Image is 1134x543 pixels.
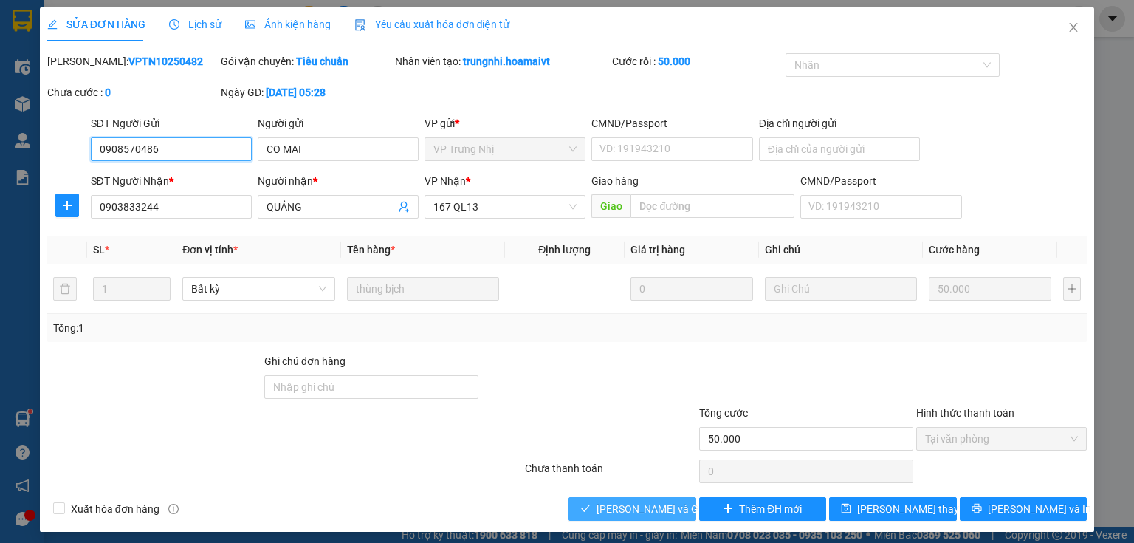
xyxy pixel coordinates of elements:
th: Ghi chú [759,236,923,264]
button: plus [1063,277,1081,301]
span: Cước hàng [929,244,980,256]
div: [PERSON_NAME]: [47,53,218,69]
b: 50.000 [658,55,690,67]
span: save [841,503,851,515]
div: Chưa thanh toán [523,460,697,486]
span: Tổng cước [699,407,748,419]
div: Chưa cước : [47,84,218,100]
span: Ảnh kiện hàng [245,18,331,30]
span: Đơn vị tính [182,244,238,256]
span: user-add [398,201,410,213]
span: check [580,503,591,515]
span: Giá trị hàng [630,244,685,256]
div: SĐT Người Nhận [91,173,252,189]
span: Giao hàng [591,175,639,187]
span: Thêm ĐH mới [739,501,802,517]
span: Yêu cầu xuất hóa đơn điện tử [354,18,510,30]
div: CMND/Passport [591,115,752,132]
div: Cước rồi : [612,53,783,69]
input: Dọc đường [630,194,794,218]
input: Địa chỉ của người gửi [759,137,920,161]
div: VP gửi [425,115,585,132]
button: printer[PERSON_NAME] và In [960,497,1087,521]
button: check[PERSON_NAME] và Giao hàng [568,497,696,521]
input: VD: Bàn, Ghế [347,277,499,301]
div: Người nhận [258,173,419,189]
span: VP Nhận [425,175,466,187]
b: [DATE] 05:28 [266,86,326,98]
span: Tại văn phòng [925,428,1078,450]
b: trungnhi.hoamaivt [463,55,550,67]
b: VPTN10250482 [128,55,203,67]
div: Gói vận chuyển: [221,53,391,69]
span: clock-circle [169,19,179,30]
span: Bất kỳ [191,278,326,300]
span: Xuất hóa đơn hàng [65,501,165,517]
span: Định lượng [538,244,591,256]
span: [PERSON_NAME] và In [988,501,1091,517]
span: info-circle [168,504,179,514]
div: Tổng: 1 [53,320,439,336]
div: Nhân viên tạo: [395,53,609,69]
span: printer [972,503,982,515]
label: Hình thức thanh toán [916,407,1014,419]
span: Lịch sử [169,18,221,30]
span: 167 QL13 [433,196,577,218]
div: SĐT Người Gửi [91,115,252,132]
span: VP Trưng Nhị [433,138,577,160]
span: close [1068,21,1079,33]
span: edit [47,19,58,30]
div: Địa chỉ người gửi [759,115,920,132]
img: icon [354,19,366,31]
span: Tên hàng [347,244,395,256]
span: Giao [591,194,630,218]
button: Close [1053,7,1094,49]
input: Ghi chú đơn hàng [264,375,478,399]
span: picture [245,19,255,30]
span: [PERSON_NAME] thay đổi [857,501,975,517]
b: Tiêu chuẩn [296,55,348,67]
button: delete [53,277,77,301]
button: save[PERSON_NAME] thay đổi [829,497,957,521]
button: plus [55,194,79,217]
div: Người gửi [258,115,419,132]
span: SỬA ĐƠN HÀNG [47,18,145,30]
label: Ghi chú đơn hàng [264,355,346,367]
input: Ghi Chú [765,277,917,301]
div: CMND/Passport [800,173,961,189]
div: Ngày GD: [221,84,391,100]
input: 0 [929,277,1051,301]
button: plusThêm ĐH mới [699,497,827,521]
span: plus [723,503,733,515]
span: SL [93,244,105,256]
span: plus [56,199,78,211]
b: 0 [105,86,111,98]
input: 0 [630,277,753,301]
span: [PERSON_NAME] và Giao hàng [597,501,738,517]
